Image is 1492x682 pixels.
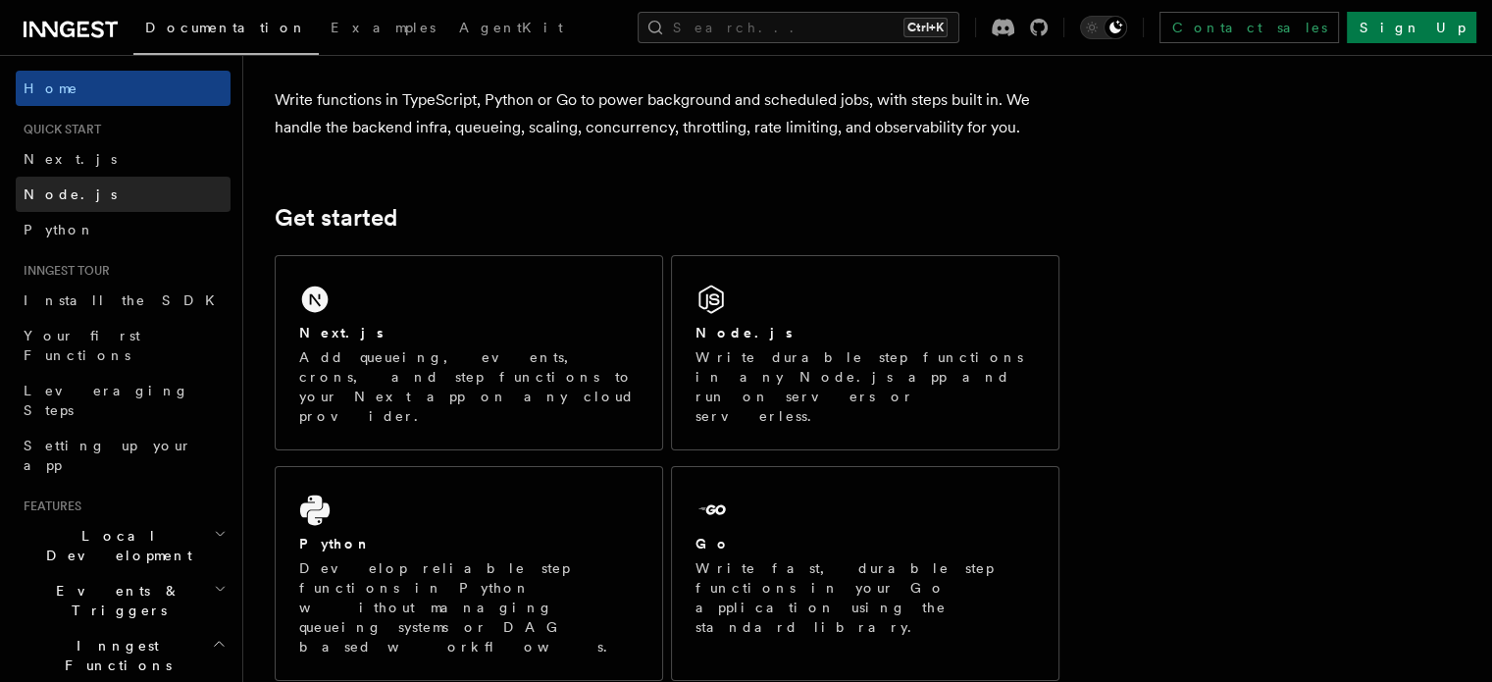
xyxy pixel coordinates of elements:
p: Develop reliable step functions in Python without managing queueing systems or DAG based workflows. [299,558,639,656]
span: AgentKit [459,20,563,35]
span: Examples [331,20,436,35]
p: Write fast, durable step functions in your Go application using the standard library. [695,558,1035,637]
a: Install the SDK [16,283,231,318]
a: Setting up your app [16,428,231,483]
a: Sign Up [1347,12,1476,43]
a: Contact sales [1159,12,1339,43]
button: Toggle dark mode [1080,16,1127,39]
a: GoWrite fast, durable step functions in your Go application using the standard library. [671,466,1059,681]
span: Next.js [24,151,117,167]
a: Leveraging Steps [16,373,231,428]
a: AgentKit [447,6,575,53]
span: Your first Functions [24,328,140,363]
button: Events & Triggers [16,573,231,628]
a: Python [16,212,231,247]
a: Next.js [16,141,231,177]
h2: Node.js [695,323,793,342]
button: Search...Ctrl+K [638,12,959,43]
a: PythonDevelop reliable step functions in Python without managing queueing systems or DAG based wo... [275,466,663,681]
a: Node.jsWrite durable step functions in any Node.js app and run on servers or serverless. [671,255,1059,450]
span: Node.js [24,186,117,202]
button: Local Development [16,518,231,573]
span: Home [24,79,78,98]
a: Node.js [16,177,231,212]
span: Events & Triggers [16,581,214,620]
p: Add queueing, events, crons, and step functions to your Next app on any cloud provider. [299,347,639,426]
span: Inngest Functions [16,636,212,675]
span: Setting up your app [24,438,192,473]
a: Home [16,71,231,106]
a: Your first Functions [16,318,231,373]
p: Write functions in TypeScript, Python or Go to power background and scheduled jobs, with steps bu... [275,86,1059,141]
span: Quick start [16,122,101,137]
a: Get started [275,204,397,232]
a: Documentation [133,6,319,55]
h2: Python [299,534,372,553]
span: Install the SDK [24,292,227,308]
span: Python [24,222,95,237]
span: Leveraging Steps [24,383,189,418]
p: Write durable step functions in any Node.js app and run on servers or serverless. [695,347,1035,426]
a: Next.jsAdd queueing, events, crons, and step functions to your Next app on any cloud provider. [275,255,663,450]
h2: Next.js [299,323,384,342]
span: Inngest tour [16,263,110,279]
span: Features [16,498,81,514]
span: Documentation [145,20,307,35]
a: Examples [319,6,447,53]
kbd: Ctrl+K [903,18,948,37]
span: Local Development [16,526,214,565]
h2: Go [695,534,731,553]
